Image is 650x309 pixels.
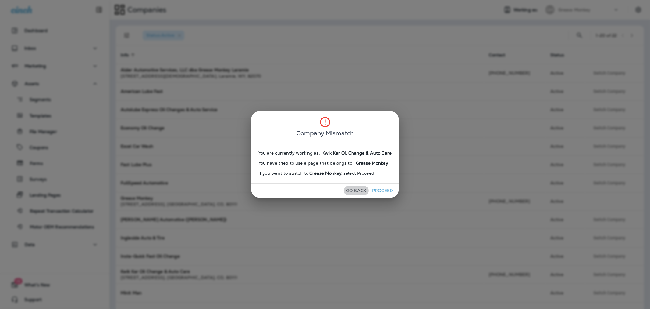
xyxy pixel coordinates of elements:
button: Proceed [371,186,394,195]
span: You are currently working as: [258,151,320,156]
button: Go Back [344,186,369,195]
span: Grease Monkey [356,161,388,166]
span: Company Mismatch [296,128,354,138]
span: Kwik Kar Oil Change & Auto Care [322,151,392,156]
span: If you want to switch to [258,171,308,176]
span: You have tried to use a page that belongs to: [258,161,353,166]
span: select Proceed [343,171,374,176]
span: Grease Monkey , [308,171,343,176]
